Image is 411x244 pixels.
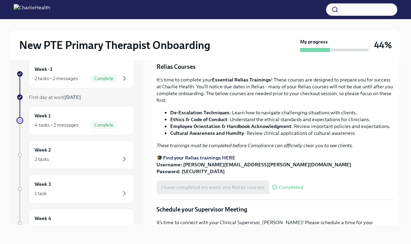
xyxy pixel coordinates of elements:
[14,4,50,15] img: CharlieHealth
[170,130,394,137] li: - Review clinical applications of cultural awareness
[35,65,52,73] h6: Week -1
[157,205,394,214] p: Schedule your Supervisor Meeting
[35,215,51,222] h6: Week 4
[16,94,134,101] a: First day at work[DATE]
[212,77,271,83] strong: Essential Relias Trainings
[157,63,394,71] p: Relias Courses
[157,154,394,175] p: 🎓
[35,180,51,188] h6: Week 3
[16,209,134,237] a: Week 41 task
[35,224,47,231] div: 1 task
[90,123,117,128] span: Complete
[374,39,392,51] h3: 44%
[16,106,134,135] a: Week 14 tasks • 2 messagesComplete
[163,155,235,161] a: Find your Relias trainings HERE
[16,175,134,203] a: Week 31 task
[35,75,78,82] div: 2 tasks • 2 messages
[64,94,81,100] strong: [DATE]
[35,121,78,128] div: 4 tasks • 2 messages
[170,130,244,136] strong: Cultural Awareness and Humilty
[170,110,229,116] strong: De-Escalation Techniques
[35,146,51,154] h6: Week 2
[157,162,351,175] strong: Username: [PERSON_NAME][EMAIL_ADDRESS][PERSON_NAME][DOMAIN_NAME] Password: [SECURITY_DATA]
[279,185,303,190] span: Completed
[300,38,328,45] strong: My progress
[16,60,134,88] a: Week -12 tasks • 2 messagesComplete
[35,190,47,197] div: 1 task
[157,76,394,104] p: It's time to complete your ! These courses are designed to prepare you for success at Charlie Hea...
[90,76,117,81] span: Complete
[170,123,394,130] li: : Review important policies and expectations.
[170,116,227,123] strong: Ethics & Code of Conduct
[157,142,353,149] em: These trainings must be completed before Compliance can officially clear you to see clients.
[16,140,134,169] a: Week 22 tasks
[19,38,210,52] h2: New PTE Primary Therapist Onboarding
[35,112,51,119] h6: Week 1
[35,156,49,163] div: 2 tasks
[170,123,291,129] strong: Employee Orientation & Handbook Acknowledgment
[170,116,394,123] li: : Understand the ethical standards and expectations for clinicians.
[157,219,394,233] p: It’s time to connect with your Clinical Supervisor, [PERSON_NAME]! Please schedule a time for you...
[170,109,394,116] li: : Learn how to navigate challenging situations with clients.
[29,94,81,100] span: First day at work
